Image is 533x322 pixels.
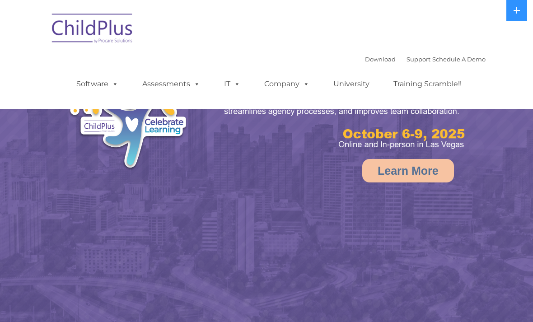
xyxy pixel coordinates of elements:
[362,159,454,182] a: Learn More
[215,75,249,93] a: IT
[432,56,486,63] a: Schedule A Demo
[407,56,430,63] a: Support
[365,56,396,63] a: Download
[365,56,486,63] font: |
[384,75,471,93] a: Training Scramble!!
[324,75,379,93] a: University
[255,75,318,93] a: Company
[47,7,138,52] img: ChildPlus by Procare Solutions
[67,75,127,93] a: Software
[133,75,209,93] a: Assessments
